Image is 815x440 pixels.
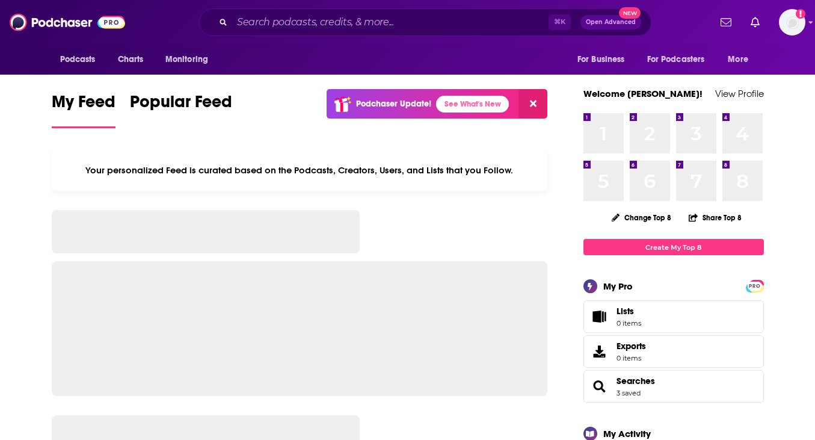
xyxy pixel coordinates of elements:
span: More [728,51,748,68]
button: open menu [157,48,224,71]
span: ⌘ K [549,14,571,30]
button: open menu [52,48,111,71]
input: Search podcasts, credits, & more... [232,13,549,32]
span: Exports [617,341,646,352]
button: Show profile menu [779,9,805,36]
div: Search podcasts, credits, & more... [199,8,651,36]
a: Searches [588,378,612,395]
div: My Activity [603,428,651,439]
p: Podchaser Update! [356,99,431,109]
a: Charts [110,48,151,71]
img: User Profile [779,9,805,36]
a: 3 saved [617,389,641,397]
a: View Profile [715,88,764,99]
button: open menu [569,48,640,71]
span: New [619,7,641,19]
a: Popular Feed [130,91,232,128]
button: Change Top 8 [604,210,679,225]
span: Lists [588,308,612,325]
span: PRO [748,282,762,291]
span: My Feed [52,91,115,119]
a: Welcome [PERSON_NAME]! [583,88,703,99]
span: Exports [588,343,612,360]
span: Lists [617,306,634,317]
a: Create My Top 8 [583,239,764,255]
span: Monitoring [165,51,208,68]
span: Logged in as harrycunnane [779,9,805,36]
span: Podcasts [60,51,96,68]
button: open menu [639,48,722,71]
span: For Podcasters [647,51,705,68]
span: 0 items [617,354,646,362]
a: Show notifications dropdown [716,12,736,33]
span: Lists [617,306,641,317]
button: open menu [719,48,763,71]
a: PRO [748,281,762,290]
svg: Add a profile image [796,9,805,19]
img: Podchaser - Follow, Share and Rate Podcasts [10,11,125,34]
a: Show notifications dropdown [746,12,764,33]
a: Lists [583,300,764,333]
span: Charts [118,51,144,68]
a: Exports [583,335,764,368]
div: My Pro [603,280,633,292]
span: 0 items [617,319,641,327]
span: Open Advanced [586,19,636,25]
span: For Business [577,51,625,68]
button: Share Top 8 [688,206,742,229]
a: Searches [617,376,655,386]
a: My Feed [52,91,115,128]
button: Open AdvancedNew [580,15,641,29]
span: Searches [583,370,764,403]
span: Popular Feed [130,91,232,119]
div: Your personalized Feed is curated based on the Podcasts, Creators, Users, and Lists that you Follow. [52,150,548,191]
a: See What's New [436,96,509,113]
